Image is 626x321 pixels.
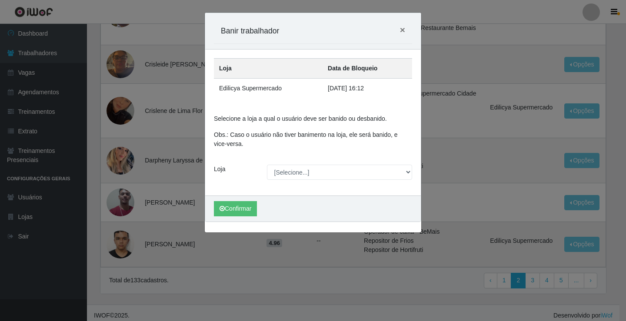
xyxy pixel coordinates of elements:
th: Loja [214,59,323,79]
p: Obs.: Caso o usuário não tiver banimento na loja, ele será banido, e vice-versa. [214,130,412,149]
span: × [400,25,405,35]
button: Close [393,18,412,41]
th: Data de Bloqueio [323,59,412,79]
h5: Banir trabalhador [221,25,279,36]
p: Selecione a loja a qual o usuário deve ser banido ou desbanido. [214,114,412,123]
td: Edilicya Supermercado [214,79,323,99]
button: Confirmar [214,201,257,216]
time: [DATE] 16:12 [328,85,364,92]
label: Loja [214,165,225,174]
